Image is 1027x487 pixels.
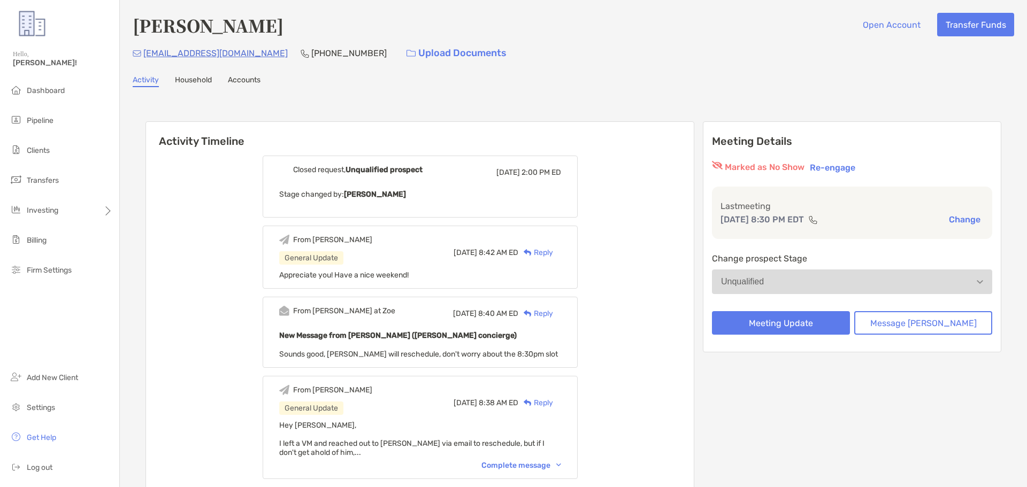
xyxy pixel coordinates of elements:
[27,206,58,215] span: Investing
[721,199,984,213] p: Last meeting
[10,400,22,413] img: settings icon
[854,311,992,335] button: Message [PERSON_NAME]
[712,269,992,294] button: Unqualified
[400,42,513,65] a: Upload Documents
[454,248,477,257] span: [DATE]
[293,385,372,395] div: From [PERSON_NAME]
[712,161,723,169] img: red eyr
[522,168,561,177] span: 2:00 PM ED
[478,309,518,318] span: 8:40 AM ED
[293,306,395,315] div: From [PERSON_NAME] at Zoe
[27,403,55,412] span: Settings
[937,13,1014,36] button: Transfer Funds
[228,75,260,87] a: Accounts
[524,249,532,256] img: Reply icon
[27,463,52,472] span: Log out
[279,421,545,457] span: Hey [PERSON_NAME], I left a VM and reached out to [PERSON_NAME] via email to reschedule, but if I...
[27,176,59,185] span: Transfers
[13,58,113,67] span: [PERSON_NAME]!
[10,460,22,473] img: logout icon
[279,188,561,201] p: Stage changed by:
[311,47,387,60] p: [PHONE_NUMBER]
[518,247,553,258] div: Reply
[407,50,416,57] img: button icon
[279,331,517,340] b: New Message from [PERSON_NAME] ([PERSON_NAME] concierge)
[479,248,518,257] span: 8:42 AM ED
[27,116,53,125] span: Pipeline
[27,373,78,382] span: Add New Client
[10,83,22,96] img: dashboard icon
[556,463,561,467] img: Chevron icon
[453,309,477,318] span: [DATE]
[481,461,561,470] div: Complete message
[279,385,289,395] img: Event icon
[146,122,694,148] h6: Activity Timeline
[725,161,804,174] p: Marked as No Show
[454,398,477,407] span: [DATE]
[518,308,553,319] div: Reply
[279,165,289,175] img: Event icon
[10,370,22,383] img: add_new_client icon
[946,214,984,225] button: Change
[27,146,50,155] span: Clients
[133,13,283,37] h4: [PERSON_NAME]
[721,277,764,287] div: Unqualified
[524,310,532,317] img: Reply icon
[10,173,22,186] img: transfers icon
[712,252,992,265] p: Change prospect Stage
[721,213,804,226] p: [DATE] 8:30 PM EDT
[712,311,850,335] button: Meeting Update
[279,306,289,316] img: Event icon
[27,266,72,275] span: Firm Settings
[807,161,859,174] button: Re-engage
[479,398,518,407] span: 8:38 AM ED
[279,350,558,359] span: Sounds good, [PERSON_NAME] will reschedule, don't worry about the 8:30pm slot
[10,143,22,156] img: clients icon
[518,397,553,408] div: Reply
[10,233,22,246] img: billing icon
[346,165,423,174] b: Unqualified prospect
[13,4,51,43] img: Zoe Logo
[293,235,372,244] div: From [PERSON_NAME]
[712,135,992,148] p: Meeting Details
[279,251,343,265] div: General Update
[293,165,423,174] div: Closed request,
[27,86,65,95] span: Dashboard
[133,50,141,57] img: Email Icon
[344,190,406,199] b: [PERSON_NAME]
[10,263,22,276] img: firm-settings icon
[10,113,22,126] img: pipeline icon
[143,47,288,60] p: [EMAIL_ADDRESS][DOMAIN_NAME]
[496,168,520,177] span: [DATE]
[10,430,22,443] img: get-help icon
[524,399,532,406] img: Reply icon
[175,75,212,87] a: Household
[279,401,343,415] div: General Update
[10,203,22,216] img: investing icon
[808,215,818,224] img: communication type
[27,236,47,245] span: Billing
[854,13,929,36] button: Open Account
[279,235,289,245] img: Event icon
[27,433,56,442] span: Get Help
[977,280,983,284] img: Open dropdown arrow
[279,270,409,280] span: Appreciate you! Have a nice weekend!
[301,49,309,58] img: Phone Icon
[133,75,159,87] a: Activity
